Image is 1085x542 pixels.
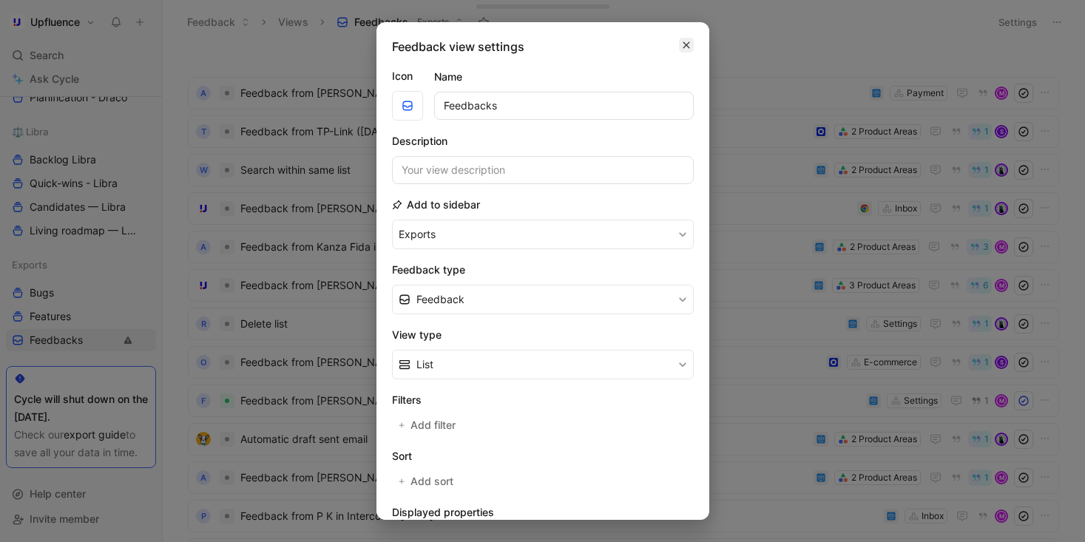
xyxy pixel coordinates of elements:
[392,326,694,344] h2: View type
[392,156,694,184] input: Your view description
[392,504,694,521] h2: Displayed properties
[392,261,694,279] h2: Feedback type
[392,67,423,85] label: Icon
[392,350,694,379] button: List
[392,285,694,314] button: Feedback
[392,132,447,150] h2: Description
[392,447,694,465] h2: Sort
[434,92,694,120] input: Your view name
[434,68,462,86] h2: Name
[392,38,524,55] h2: Feedback view settings
[410,416,457,434] span: Add filter
[392,391,694,409] h2: Filters
[392,415,464,436] button: Add filter
[416,291,464,308] span: Feedback
[392,220,694,249] button: Exports
[392,471,462,492] button: Add sort
[410,472,455,490] span: Add sort
[392,196,480,214] h2: Add to sidebar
